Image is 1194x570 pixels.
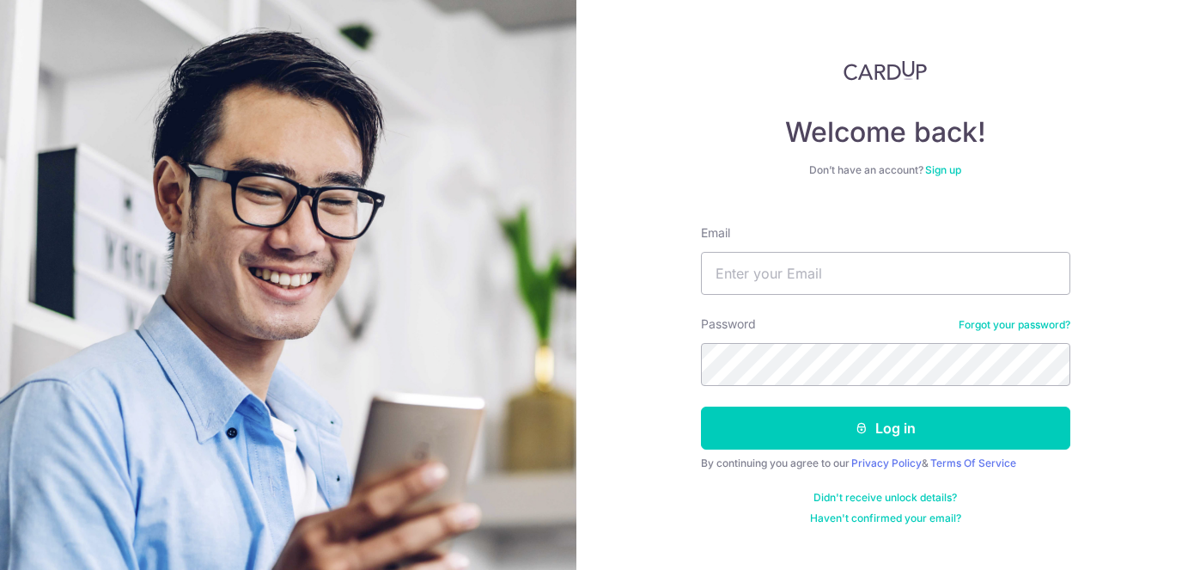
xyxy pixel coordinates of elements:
[701,224,730,242] label: Email
[701,457,1070,470] div: By continuing you agree to our &
[701,163,1070,177] div: Don’t have an account?
[810,512,961,525] a: Haven't confirmed your email?
[844,60,928,81] img: CardUp Logo
[701,252,1070,295] input: Enter your Email
[701,316,756,333] label: Password
[701,407,1070,450] button: Log in
[851,457,922,469] a: Privacy Policy
[813,491,957,505] a: Didn't receive unlock details?
[701,115,1070,150] h4: Welcome back!
[930,457,1016,469] a: Terms Of Service
[925,163,961,176] a: Sign up
[959,318,1070,332] a: Forgot your password?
